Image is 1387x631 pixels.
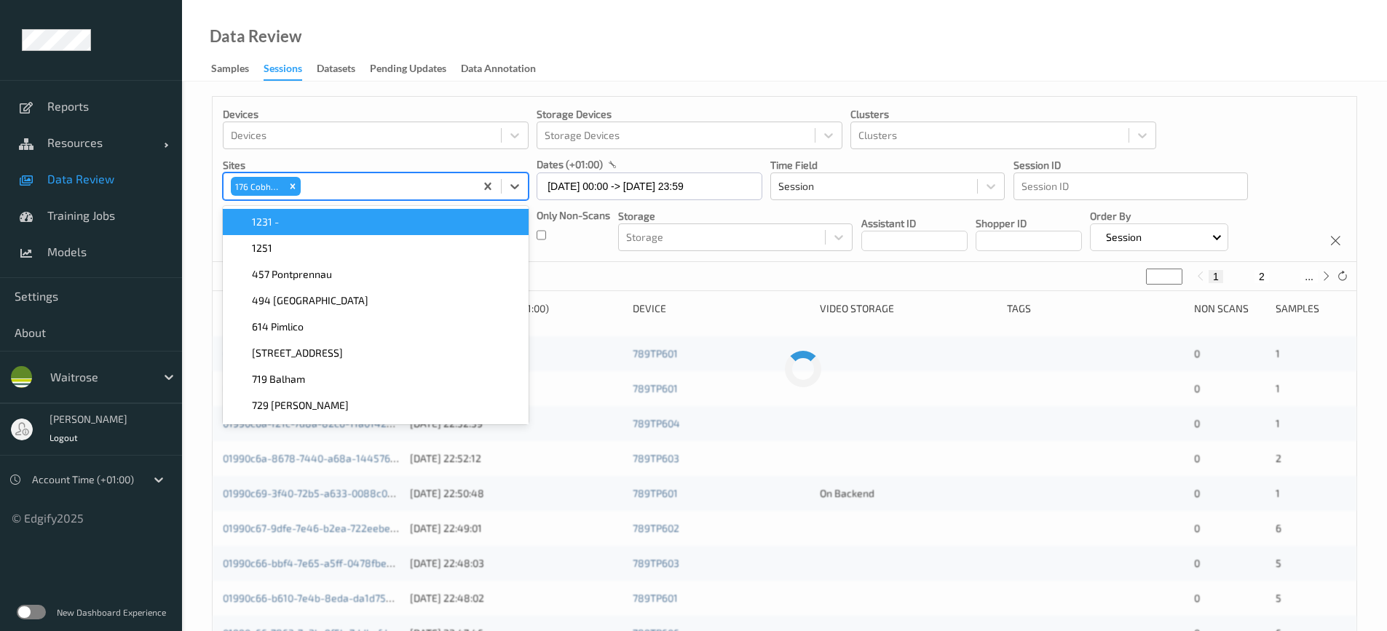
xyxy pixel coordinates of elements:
[211,61,249,79] div: Samples
[1276,487,1280,499] span: 1
[285,177,301,196] div: Remove 176 Cobham
[537,107,842,122] p: Storage Devices
[633,301,810,316] div: Device
[633,382,678,394] a: 789TP601
[231,177,285,196] div: 176 Cobham
[1194,557,1200,569] span: 0
[1276,592,1281,604] span: 5
[223,107,529,122] p: Devices
[1194,301,1265,316] div: Non Scans
[1276,417,1280,429] span: 1
[633,522,679,534] a: 789TP602
[633,487,678,499] a: 789TP601
[410,451,623,466] div: [DATE] 22:52:12
[633,452,679,464] a: 789TP603
[537,208,610,223] p: Only Non-Scans
[252,320,304,334] span: 614 Pimlico
[252,346,343,360] span: [STREET_ADDRESS]
[1194,347,1200,360] span: 0
[252,372,305,386] span: 719 Balham
[252,215,279,229] span: 1231 -
[633,557,679,569] a: 789TP603
[252,267,332,282] span: 457 Pontprennau
[537,157,603,172] p: dates (+01:00)
[223,487,420,499] a: 01990c69-3f40-72b5-a633-0088c073a4f3
[820,486,997,501] div: On Backend
[1276,347,1280,360] span: 1
[223,557,414,569] a: 01990c66-bbf4-7e65-a5ff-0478fbe7050c
[317,59,370,79] a: Datasets
[252,398,349,413] span: 729 [PERSON_NAME]
[1194,487,1200,499] span: 0
[410,591,623,606] div: [DATE] 22:48:02
[223,452,422,464] a: 01990c6a-8678-7440-a68a-1445761bdc0c
[1276,522,1281,534] span: 6
[370,61,446,79] div: Pending Updates
[976,216,1082,231] p: Shopper ID
[1300,270,1318,283] button: ...
[1101,230,1147,245] p: Session
[1276,382,1280,394] span: 1
[1254,270,1269,283] button: 2
[770,158,1005,172] p: Time Field
[1276,557,1281,569] span: 5
[633,592,678,604] a: 789TP601
[618,209,853,223] p: Storage
[1194,382,1200,394] span: 0
[317,61,355,79] div: Datasets
[1276,452,1281,464] span: 2
[223,158,529,172] p: Sites
[223,592,420,604] a: 01990c66-b610-7e4b-8eda-da1d75e979a3
[410,556,623,571] div: [DATE] 22:48:03
[1209,270,1223,283] button: 1
[1194,592,1200,604] span: 0
[210,29,301,44] div: Data Review
[1194,522,1200,534] span: 0
[461,59,550,79] a: Data Annotation
[410,486,623,501] div: [DATE] 22:50:48
[252,241,272,255] span: 1251
[850,107,1156,122] p: Clusters
[1194,452,1200,464] span: 0
[1090,209,1229,223] p: Order By
[1276,301,1346,316] div: Samples
[820,301,997,316] div: Video Storage
[264,59,317,81] a: Sessions
[1007,301,1184,316] div: Tags
[223,522,420,534] a: 01990c67-9dfe-7e46-b2ea-722eebe249a0
[861,216,968,231] p: Assistant ID
[633,417,680,429] a: 789TP604
[1013,158,1248,172] p: Session ID
[1194,417,1200,429] span: 0
[264,61,302,81] div: Sessions
[211,59,264,79] a: Samples
[410,521,623,536] div: [DATE] 22:49:01
[633,347,678,360] a: 789TP601
[461,61,536,79] div: Data Annotation
[370,59,461,79] a: Pending Updates
[252,293,368,308] span: 494 [GEOGRAPHIC_DATA]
